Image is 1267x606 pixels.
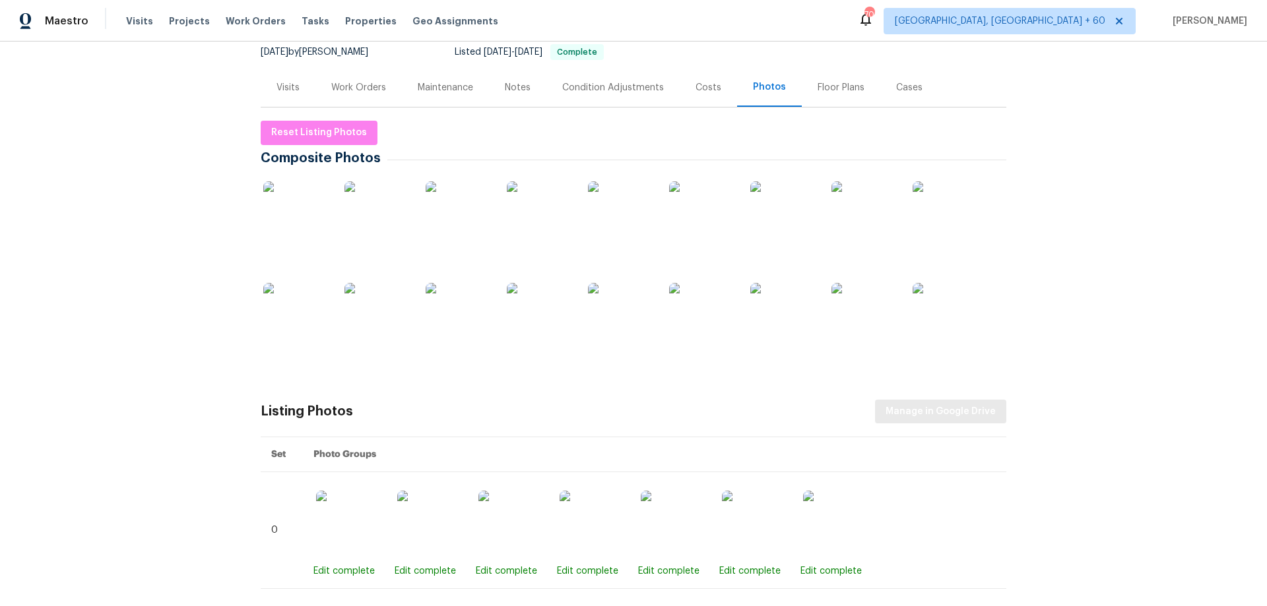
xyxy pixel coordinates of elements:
[331,81,386,94] div: Work Orders
[395,564,456,578] div: Edit complete
[303,437,1006,472] th: Photo Groups
[476,564,537,578] div: Edit complete
[562,81,664,94] div: Condition Adjustments
[261,437,303,472] th: Set
[800,564,862,578] div: Edit complete
[226,15,286,28] span: Work Orders
[753,80,786,94] div: Photos
[484,47,511,57] span: [DATE]
[886,404,996,420] span: Manage in Google Drive
[261,152,387,165] span: Composite Photos
[505,81,531,94] div: Notes
[455,47,604,57] span: Listed
[896,81,923,94] div: Cases
[818,81,864,94] div: Floor Plans
[1167,15,1247,28] span: [PERSON_NAME]
[126,15,153,28] span: Visits
[418,81,473,94] div: Maintenance
[895,15,1105,28] span: [GEOGRAPHIC_DATA], [GEOGRAPHIC_DATA] + 60
[261,121,377,145] button: Reset Listing Photos
[271,125,367,141] span: Reset Listing Photos
[638,564,699,578] div: Edit complete
[261,44,384,60] div: by [PERSON_NAME]
[345,15,397,28] span: Properties
[261,405,353,418] div: Listing Photos
[261,47,288,57] span: [DATE]
[45,15,88,28] span: Maestro
[484,47,542,57] span: -
[261,472,303,589] td: 0
[864,8,874,21] div: 702
[515,47,542,57] span: [DATE]
[276,81,300,94] div: Visits
[557,564,618,578] div: Edit complete
[169,15,210,28] span: Projects
[696,81,721,94] div: Costs
[552,48,602,56] span: Complete
[412,15,498,28] span: Geo Assignments
[302,16,329,26] span: Tasks
[313,564,375,578] div: Edit complete
[719,564,781,578] div: Edit complete
[875,400,1006,424] button: Manage in Google Drive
